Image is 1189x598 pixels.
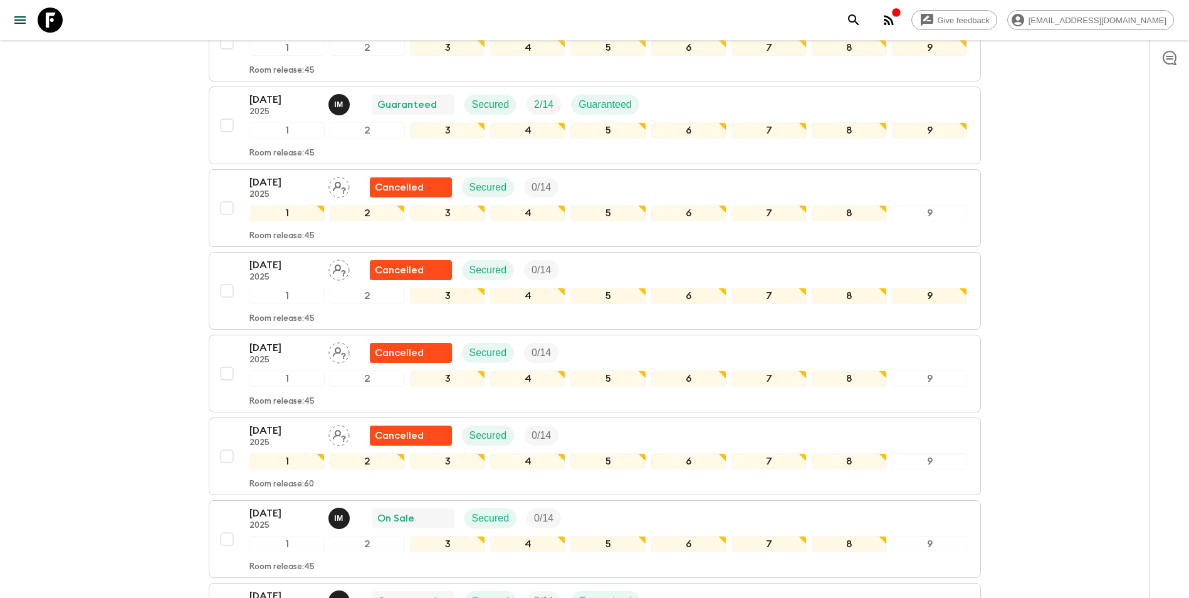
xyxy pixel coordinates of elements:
div: 1 [249,288,325,304]
span: I Made Murawan [328,98,352,108]
div: 9 [892,122,967,139]
p: Cancelled [375,428,424,443]
p: 2025 [249,190,318,200]
p: Cancelled [375,180,424,195]
div: 3 [410,370,485,387]
span: [EMAIL_ADDRESS][DOMAIN_NAME] [1022,16,1173,25]
div: 2 [330,205,405,221]
div: 4 [490,122,565,139]
div: Secured [462,260,515,280]
div: 4 [490,453,565,469]
div: Trip Fill [526,508,561,528]
div: Trip Fill [526,95,561,115]
div: Flash Pack cancellation [370,177,452,197]
p: Room release: 60 [249,480,314,490]
button: [DATE]2025I Made MurawanOn SaleSecuredTrip Fill123456789Room release:45 [209,500,981,578]
p: 0 / 14 [532,345,551,360]
div: 7 [731,205,807,221]
div: 7 [731,370,807,387]
button: [DATE]2025Shandy (Putu) Sandhi Astra JuniawanGuaranteedSecuredTrip FillGuaranteed123456789Room re... [209,4,981,81]
p: [DATE] [249,175,318,190]
div: 1 [249,453,325,469]
div: 9 [892,370,967,387]
div: 2 [330,122,405,139]
div: 7 [731,122,807,139]
p: 2 / 14 [534,97,553,112]
div: 1 [249,39,325,56]
div: 1 [249,536,325,552]
div: 8 [812,205,887,221]
div: Trip Fill [524,426,558,446]
span: Assign pack leader [328,346,350,356]
span: Assign pack leader [328,429,350,439]
p: [DATE] [249,423,318,438]
p: Room release: 45 [249,149,315,159]
div: 2 [330,453,405,469]
p: 2025 [249,438,318,448]
div: 9 [892,453,967,469]
p: Room release: 45 [249,66,315,76]
p: Room release: 45 [249,231,315,241]
p: Secured [469,345,507,360]
p: Secured [469,263,507,278]
div: Secured [462,426,515,446]
p: 2025 [249,107,318,117]
div: 4 [490,536,565,552]
p: Secured [472,97,510,112]
div: 1 [249,370,325,387]
div: 5 [570,39,646,56]
div: Trip Fill [524,177,558,197]
div: Secured [462,343,515,363]
p: 0 / 14 [532,180,551,195]
p: I M [334,513,343,523]
p: Cancelled [375,345,424,360]
div: 5 [570,205,646,221]
p: [DATE] [249,506,318,521]
div: 4 [490,205,565,221]
p: [DATE] [249,258,318,273]
p: 2025 [249,521,318,531]
div: 2 [330,39,405,56]
div: 6 [651,205,726,221]
button: [DATE]2025Assign pack leaderFlash Pack cancellationSecuredTrip Fill123456789Room release:45 [209,252,981,330]
p: 0 / 14 [532,428,551,443]
button: IM [328,94,352,115]
p: 2025 [249,355,318,365]
div: 8 [812,536,887,552]
div: 6 [651,288,726,304]
div: 7 [731,288,807,304]
div: 9 [892,39,967,56]
p: Secured [469,428,507,443]
button: [DATE]2025Assign pack leaderFlash Pack cancellationSecuredTrip Fill123456789Room release:45 [209,169,981,247]
div: 6 [651,536,726,552]
div: [EMAIL_ADDRESS][DOMAIN_NAME] [1007,10,1174,30]
p: Secured [469,180,507,195]
div: Secured [464,95,517,115]
span: Give feedback [931,16,997,25]
div: 6 [651,453,726,469]
div: 5 [570,536,646,552]
div: 3 [410,122,485,139]
div: 5 [570,122,646,139]
div: 3 [410,205,485,221]
div: 3 [410,536,485,552]
div: 7 [731,39,807,56]
button: [DATE]2025Assign pack leaderFlash Pack cancellationSecuredTrip Fill123456789Room release:45 [209,335,981,412]
div: 3 [410,39,485,56]
p: I M [334,100,343,110]
button: search adventures [841,8,866,33]
p: Guaranteed [377,97,437,112]
div: 1 [249,205,325,221]
p: 0 / 14 [534,511,553,526]
p: [DATE] [249,92,318,107]
div: 8 [812,39,887,56]
button: menu [8,8,33,33]
button: [DATE]2025Assign pack leaderFlash Pack cancellationSecuredTrip Fill123456789Room release:60 [209,417,981,495]
div: 4 [490,288,565,304]
div: Trip Fill [524,260,558,280]
div: Flash Pack cancellation [370,426,452,446]
div: 6 [651,122,726,139]
div: 8 [812,122,887,139]
div: 9 [892,205,967,221]
div: 2 [330,536,405,552]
